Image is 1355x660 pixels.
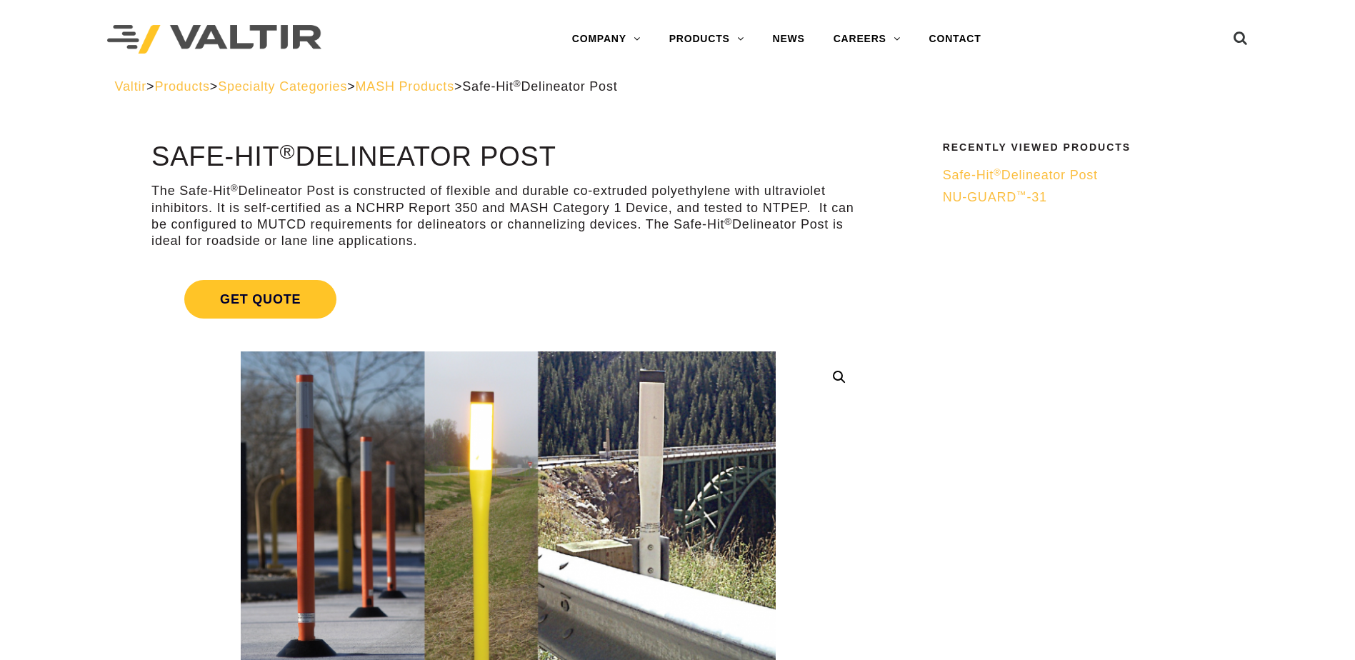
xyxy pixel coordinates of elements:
a: NEWS [759,25,819,54]
a: Get Quote [151,263,865,336]
sup: ® [724,216,732,227]
h1: Safe-Hit Delineator Post [151,142,865,172]
a: Safe-Hit®Delineator Post [943,167,1231,184]
p: The Safe-Hit Delineator Post is constructed of flexible and durable co-extruded polyethylene with... [151,183,865,250]
sup: ® [231,183,239,194]
a: COMPANY [558,25,655,54]
div: > > > > [115,79,1241,95]
a: NU-GUARD™-31 [943,189,1231,206]
sup: ™ [1016,189,1026,200]
img: Valtir [107,25,321,54]
a: MASH Products [356,79,454,94]
h2: Recently Viewed Products [943,142,1231,153]
sup: ® [514,79,521,89]
sup: ® [994,167,1001,178]
a: CAREERS [819,25,915,54]
span: NU-GUARD -31 [943,190,1047,204]
a: Products [154,79,209,94]
a: PRODUCTS [655,25,759,54]
a: Valtir [115,79,146,94]
span: Safe-Hit Delineator Post [462,79,617,94]
span: Safe-Hit Delineator Post [943,168,1098,182]
span: Get Quote [184,280,336,319]
a: CONTACT [915,25,996,54]
a: Specialty Categories [218,79,347,94]
sup: ® [280,140,296,163]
